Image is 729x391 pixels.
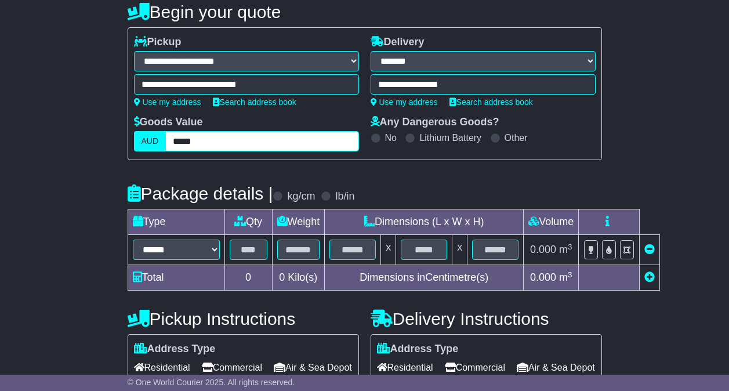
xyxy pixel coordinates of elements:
[224,265,272,291] td: 0
[325,265,524,291] td: Dimensions in Centimetre(s)
[568,270,572,279] sup: 3
[128,184,273,203] h4: Package details |
[530,271,556,283] span: 0.000
[213,97,296,107] a: Search address book
[224,209,272,235] td: Qty
[371,116,499,129] label: Any Dangerous Goods?
[128,2,602,21] h4: Begin your quote
[371,97,438,107] a: Use my address
[128,265,224,291] td: Total
[644,271,655,283] a: Add new item
[381,235,396,265] td: x
[644,244,655,255] a: Remove this item
[517,359,595,376] span: Air & Sea Depot
[325,209,524,235] td: Dimensions (L x W x H)
[559,271,572,283] span: m
[505,132,528,143] label: Other
[377,359,433,376] span: Residential
[134,36,182,49] label: Pickup
[134,343,216,356] label: Address Type
[371,309,602,328] h4: Delivery Instructions
[134,359,190,376] span: Residential
[134,116,203,129] label: Goods Value
[385,132,397,143] label: No
[568,242,572,251] sup: 3
[559,244,572,255] span: m
[377,343,459,356] label: Address Type
[452,235,467,265] td: x
[272,209,325,235] td: Weight
[445,359,505,376] span: Commercial
[128,209,224,235] td: Type
[524,209,579,235] td: Volume
[134,131,166,151] label: AUD
[335,190,354,203] label: lb/in
[128,378,295,387] span: © One World Courier 2025. All rights reserved.
[530,244,556,255] span: 0.000
[202,359,262,376] span: Commercial
[287,190,315,203] label: kg/cm
[134,97,201,107] a: Use my address
[419,132,481,143] label: Lithium Battery
[449,97,533,107] a: Search address book
[272,265,325,291] td: Kilo(s)
[274,359,352,376] span: Air & Sea Depot
[279,271,285,283] span: 0
[371,36,425,49] label: Delivery
[128,309,359,328] h4: Pickup Instructions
